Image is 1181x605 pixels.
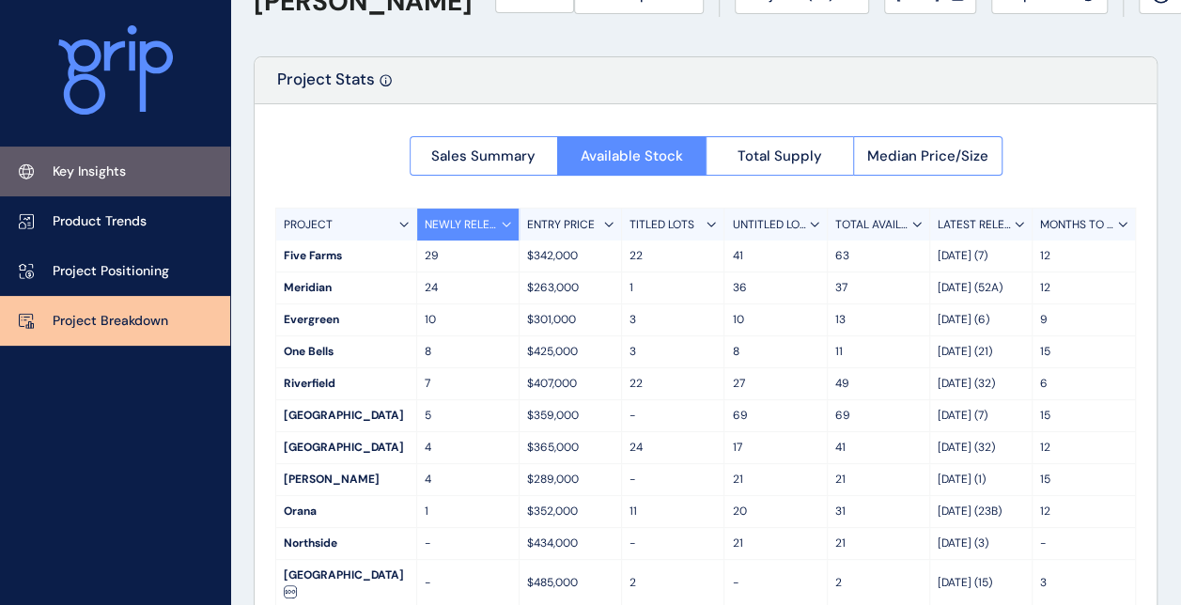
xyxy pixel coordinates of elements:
p: $485,000 [527,575,614,591]
div: Evergreen [276,304,416,335]
p: 37 [835,280,922,296]
p: Project Stats [277,69,375,103]
p: - [629,535,716,551]
p: 24 [629,440,716,456]
p: UNTITLED LOTS [732,217,809,233]
p: $342,000 [527,248,614,264]
p: 15 [1040,472,1127,488]
p: MONTHS TO TITLE [1040,217,1118,233]
p: ENTRY PRICE [527,217,595,233]
p: 22 [629,248,716,264]
p: 49 [835,376,922,392]
p: 21 [835,535,922,551]
div: Riverfield [276,368,416,399]
p: 10 [732,312,818,328]
p: - [425,575,511,591]
p: [DATE] (1) [938,472,1024,488]
p: 4 [425,472,511,488]
p: Product Trends [53,212,147,231]
p: 3 [629,312,716,328]
p: 36 [732,280,818,296]
p: $407,000 [527,376,614,392]
p: 6 [1040,376,1127,392]
p: [DATE] (6) [938,312,1024,328]
p: [DATE] (7) [938,248,1024,264]
div: [PERSON_NAME] [276,464,416,495]
p: 17 [732,440,818,456]
p: [DATE] (21) [938,344,1024,360]
p: $263,000 [527,280,614,296]
p: $289,000 [527,472,614,488]
p: 11 [629,504,716,520]
p: - [732,575,818,591]
p: 63 [835,248,922,264]
p: TOTAL AVAILABLE [835,217,912,233]
p: 9 [1040,312,1127,328]
button: Median Price/Size [853,136,1002,176]
div: [GEOGRAPHIC_DATA] [276,432,416,463]
p: 11 [835,344,922,360]
p: NEWLY RELEASED [425,217,502,233]
p: 15 [1040,408,1127,424]
p: 20 [732,504,818,520]
p: Project Breakdown [53,312,168,331]
p: $352,000 [527,504,614,520]
p: 31 [835,504,922,520]
p: Project Positioning [53,262,169,281]
p: $425,000 [527,344,614,360]
p: 27 [732,376,818,392]
div: [GEOGRAPHIC_DATA] [276,400,416,431]
p: [DATE] (3) [938,535,1024,551]
p: 12 [1040,280,1127,296]
p: 3 [629,344,716,360]
p: 4 [425,440,511,456]
p: 12 [1040,248,1127,264]
p: [DATE] (23B) [938,504,1024,520]
button: Available Stock [557,136,706,176]
p: 8 [425,344,511,360]
p: 10 [425,312,511,328]
p: 12 [1040,440,1127,456]
p: 8 [732,344,818,360]
p: [DATE] (7) [938,408,1024,424]
p: TITLED LOTS [629,217,694,233]
p: 2 [629,575,716,591]
span: Median Price/Size [867,147,988,165]
p: 12 [1040,504,1127,520]
button: Sales Summary [410,136,558,176]
p: $434,000 [527,535,614,551]
button: Total Supply [706,136,854,176]
p: 21 [835,472,922,488]
span: Total Supply [738,147,822,165]
p: 24 [425,280,511,296]
p: - [425,535,511,551]
p: 1 [629,280,716,296]
p: PROJECT [284,217,333,233]
p: 41 [732,248,818,264]
div: One Bells [276,336,416,367]
p: 2 [835,575,922,591]
p: LATEST RELEASE [938,217,1015,233]
p: - [629,408,716,424]
div: Orana [276,496,416,527]
p: [DATE] (15) [938,575,1024,591]
p: 3 [1040,575,1127,591]
p: 29 [425,248,511,264]
p: [DATE] (32) [938,440,1024,456]
p: [DATE] (32) [938,376,1024,392]
p: - [629,472,716,488]
span: Sales Summary [431,147,536,165]
div: Five Farms [276,240,416,271]
p: 22 [629,376,716,392]
p: $301,000 [527,312,614,328]
p: 69 [835,408,922,424]
p: [DATE] (52A) [938,280,1024,296]
p: 21 [732,535,818,551]
p: $359,000 [527,408,614,424]
p: $365,000 [527,440,614,456]
p: 41 [835,440,922,456]
p: - [1040,535,1127,551]
span: Available Stock [581,147,683,165]
div: Northside [276,528,416,559]
div: Meridian [276,272,416,303]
